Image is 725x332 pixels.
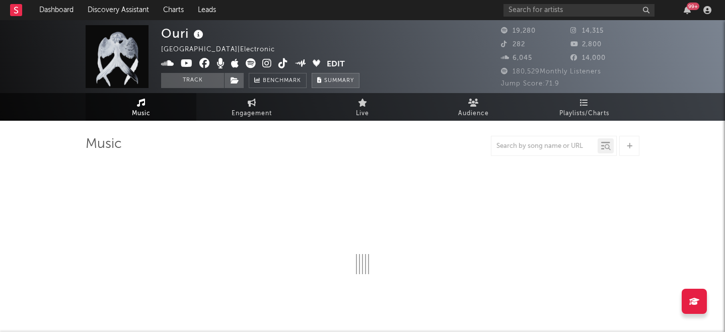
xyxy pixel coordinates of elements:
span: Benchmark [263,75,301,87]
span: Playlists/Charts [559,108,609,120]
span: 180,529 Monthly Listeners [501,68,601,75]
input: Search by song name or URL [491,142,598,150]
a: Live [307,93,418,121]
span: Music [132,108,151,120]
span: Audience [458,108,489,120]
a: Music [86,93,196,121]
span: 282 [501,41,525,48]
span: 19,280 [501,28,536,34]
a: Benchmark [249,73,307,88]
span: 14,000 [570,55,606,61]
a: Engagement [196,93,307,121]
input: Search for artists [503,4,655,17]
div: 99 + [687,3,699,10]
button: Summary [312,73,359,88]
button: Track [161,73,224,88]
a: Playlists/Charts [529,93,639,121]
div: Ouri [161,25,206,42]
div: [GEOGRAPHIC_DATA] | Electronic [161,44,286,56]
span: 14,315 [570,28,604,34]
a: Audience [418,93,529,121]
span: 2,800 [570,41,602,48]
span: Engagement [232,108,272,120]
span: Summary [324,78,354,84]
button: Edit [327,58,345,71]
span: Live [356,108,369,120]
button: 99+ [684,6,691,14]
span: Jump Score: 71.9 [501,80,559,87]
span: 6,045 [501,55,532,61]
